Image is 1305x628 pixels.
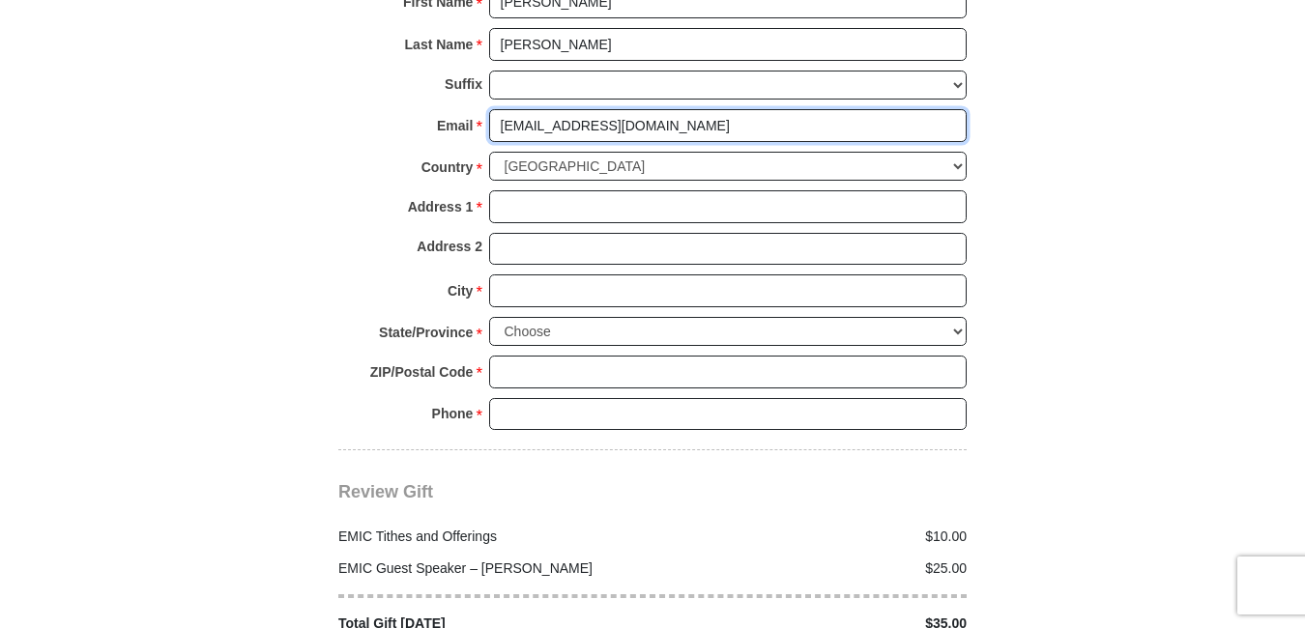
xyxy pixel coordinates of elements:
[437,112,473,139] strong: Email
[370,358,474,385] strong: ZIP/Postal Code
[448,277,473,304] strong: City
[408,193,474,220] strong: Address 1
[338,482,433,501] span: Review Gift
[379,319,473,346] strong: State/Province
[329,527,653,547] div: EMIC Tithes and Offerings
[329,558,653,579] div: EMIC Guest Speaker – [PERSON_NAME]
[432,400,474,427] strong: Phone
[652,558,977,579] div: $25.00
[445,71,482,98] strong: Suffix
[421,154,474,181] strong: Country
[405,31,474,58] strong: Last Name
[652,527,977,547] div: $10.00
[417,233,482,260] strong: Address 2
